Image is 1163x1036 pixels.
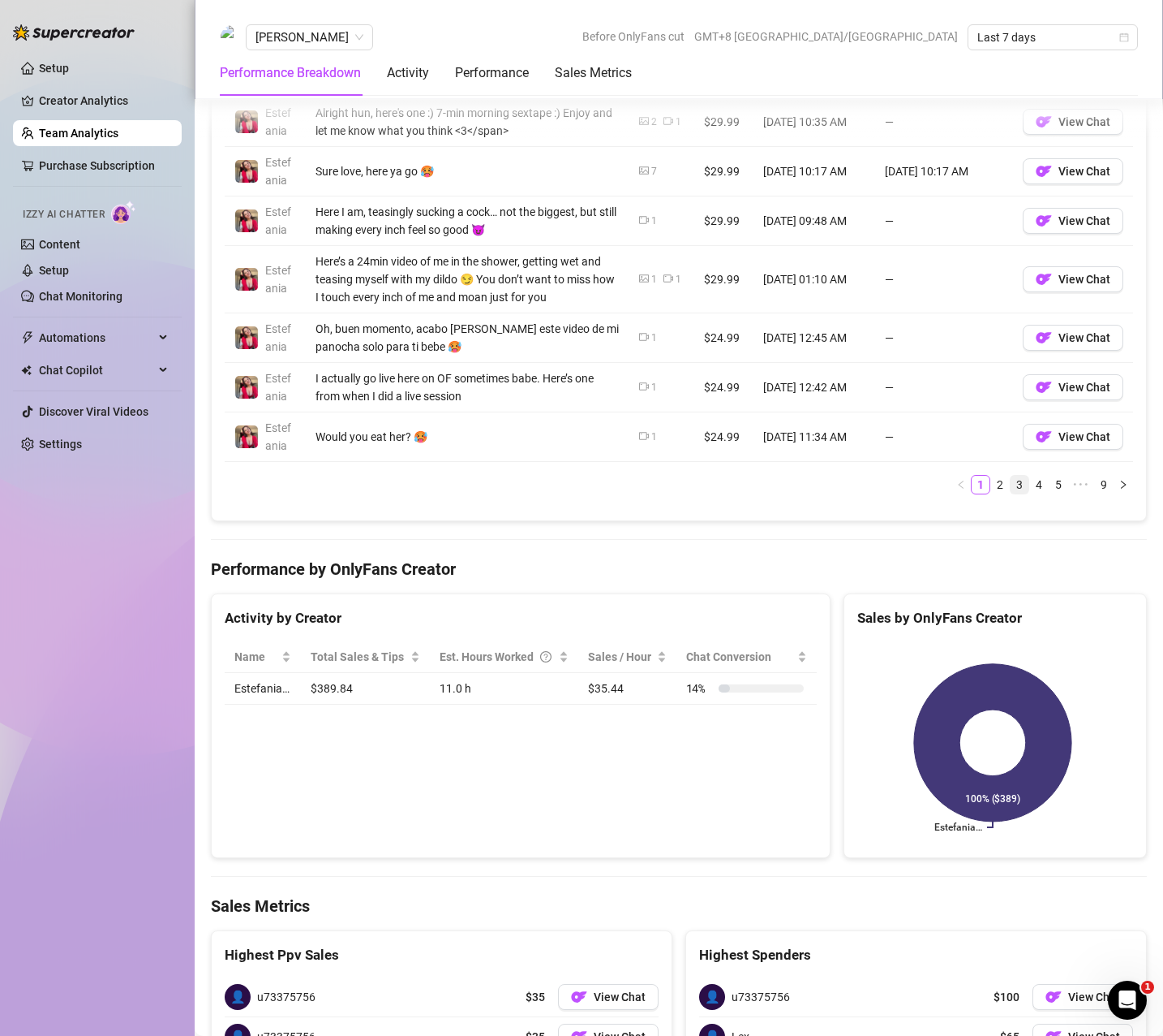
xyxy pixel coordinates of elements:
[1095,476,1113,494] a: 9
[951,475,971,494] button: left
[311,648,407,666] span: Total Sales & Tips
[558,984,659,1010] a: OFView Chat
[1114,475,1133,494] li: Next Page
[235,209,258,232] img: Estefania
[235,425,258,448] img: Estefania
[639,431,649,441] span: video-camera
[315,162,620,180] div: Sure love, here ya go 🥵
[13,24,135,41] img: logo-BBDzfeDw.svg
[257,988,315,1006] span: u73375756
[235,160,258,183] img: Estefania
[857,607,1133,629] div: Sales by OnlyFans Creator
[934,822,982,833] text: Estefania…
[1068,991,1120,1004] span: View Chat
[1094,475,1114,494] li: 9
[1023,208,1123,234] button: OFView Chat
[1058,273,1110,286] span: View Chat
[225,607,817,629] div: Activity by Creator
[571,989,587,1005] img: OF
[440,648,556,666] div: Est. Hours Worked
[21,331,34,344] span: thunderbolt
[1029,475,1049,494] li: 4
[225,641,301,673] th: Name
[1114,475,1133,494] button: right
[651,214,657,229] div: 1
[455,63,529,83] div: Performance
[578,641,676,673] th: Sales / Hour
[956,480,966,490] span: left
[1049,476,1067,494] a: 5
[875,147,1013,196] td: [DATE] 10:17 AM
[875,363,1013,412] td: —
[235,376,258,399] img: Estefania
[1036,379,1052,395] img: OF
[1023,385,1123,398] a: OFView Chat
[1023,277,1123,290] a: OFView Chat
[1023,424,1123,450] button: OFView Chat
[651,380,657,395] div: 1
[430,673,578,705] td: 11.0 h
[39,290,122,303] a: Chat Monitoring
[1058,165,1110,178] span: View Chat
[315,104,620,140] div: Alright hun, here's one :) 7-min morning sextape :) Enjoy and let me know what you think <3</span>
[1023,374,1123,400] button: OFView Chat
[875,313,1013,363] td: —
[875,196,1013,246] td: —
[315,369,620,405] div: I actually go live here on OF sometimes babe. Here’s one from when I did a live session
[651,114,657,130] div: 2
[1036,429,1052,445] img: OF
[1058,381,1110,394] span: View Chat
[265,322,291,353] span: Estefania
[39,88,169,114] a: Creator Analytics
[588,648,654,666] span: Sales / Hour
[686,648,794,666] span: Chat Conversion
[1045,989,1062,1005] img: OF
[753,246,875,313] td: [DATE] 01:10 AM
[39,357,154,383] span: Chat Copilot
[1058,214,1110,227] span: View Chat
[1023,169,1123,182] a: OFView Chat
[753,147,875,196] td: [DATE] 10:17 AM
[1023,266,1123,292] button: OFView Chat
[694,97,753,147] td: $29.99
[235,110,258,133] img: Estefania
[225,944,659,966] div: Highest Ppv Sales
[977,25,1128,50] span: Last 7 days
[1108,981,1147,1020] iframe: Intercom live chat
[39,405,148,418] a: Discover Viral Videos
[1023,434,1123,447] a: OFView Chat
[265,106,291,137] span: Estefania
[39,325,154,351] span: Automations
[235,326,258,349] img: Estefania
[875,412,1013,462] td: —
[225,984,251,1010] span: 👤
[1030,476,1048,494] a: 4
[651,330,657,346] div: 1
[225,673,301,705] td: Estefania…
[1023,218,1123,231] a: OFView Chat
[1036,114,1052,130] img: OF
[1036,213,1052,229] img: OF
[1010,475,1029,494] li: 3
[1058,430,1110,443] span: View Chat
[676,272,681,287] div: 1
[694,246,753,313] td: $29.99
[211,558,1147,581] h4: Performance by OnlyFans Creator
[1036,271,1052,287] img: OF
[990,475,1010,494] li: 2
[1032,984,1133,1010] a: OFView Chat
[39,62,69,75] a: Setup
[993,988,1019,1006] span: $100
[301,673,430,705] td: $389.84
[694,147,753,196] td: $29.99
[639,116,649,126] span: picture
[694,313,753,363] td: $24.99
[315,203,620,239] div: Here I am, teasingly sucking a cock… not the biggest, but still making every inch feel so good 😈
[875,246,1013,313] td: —
[753,196,875,246] td: [DATE] 09:48 AM
[1023,119,1123,132] a: OFView Chat
[1141,981,1154,994] span: 1
[676,114,681,130] div: 1
[1023,325,1123,351] button: OFView Chat
[1036,163,1052,179] img: OF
